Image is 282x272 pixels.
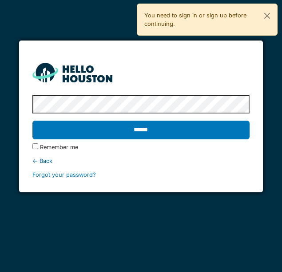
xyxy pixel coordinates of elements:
img: HH_line-BYnF2_Hg.png [32,63,112,82]
div: ← Back [32,157,249,165]
div: You need to sign in or sign up before continuing. [137,4,278,36]
label: Remember me [40,143,78,151]
button: Close [257,4,277,28]
a: Forgot your password? [32,171,96,178]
